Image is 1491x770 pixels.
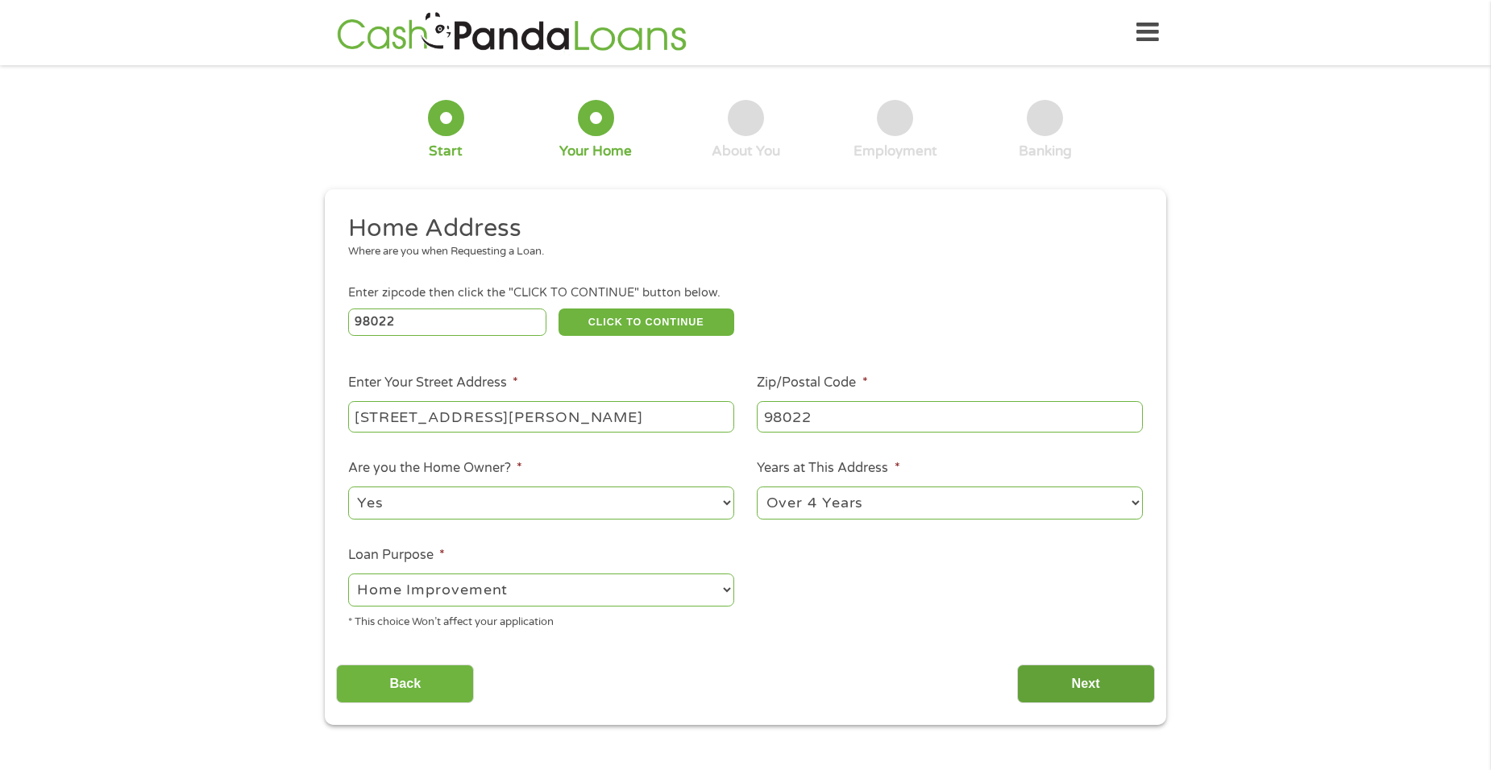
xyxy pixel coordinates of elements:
[348,244,1132,260] div: Where are you when Requesting a Loan.
[348,375,518,391] label: Enter Your Street Address
[336,664,474,704] input: Back
[348,609,734,631] div: * This choice Won’t affect your application
[348,308,547,336] input: Enter Zipcode (e.g 01510)
[559,143,632,160] div: Your Home
[712,143,780,160] div: About You
[757,460,899,477] label: Years at This Address
[332,10,692,56] img: GetLoanNow Logo
[348,213,1132,245] h2: Home Address
[348,284,1143,302] div: Enter zipcode then click the "CLICK TO CONTINUE" button below.
[348,401,734,432] input: 1 Main Street
[757,375,867,391] label: Zip/Postal Code
[429,143,463,160] div: Start
[1017,664,1155,704] input: Next
[1019,143,1072,160] div: Banking
[559,308,734,336] button: CLICK TO CONTINUE
[853,143,937,160] div: Employment
[348,547,445,564] label: Loan Purpose
[348,460,522,477] label: Are you the Home Owner?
